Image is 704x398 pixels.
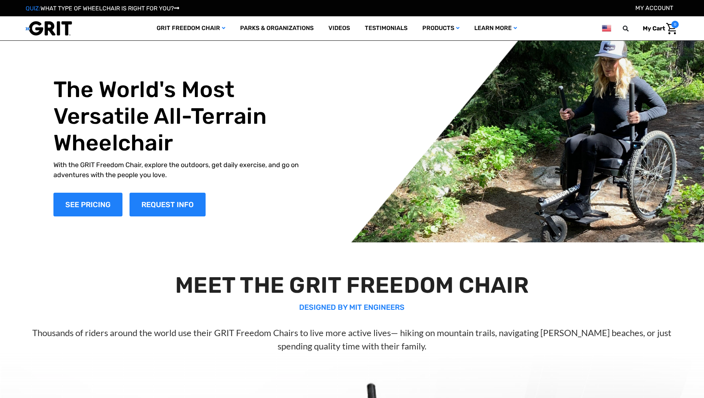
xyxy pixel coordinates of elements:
p: Thousands of riders around the world use their GRIT Freedom Chairs to live more active lives— hik... [17,326,686,353]
a: Parks & Organizations [233,16,321,40]
a: Account [635,4,673,11]
span: QUIZ: [26,5,40,12]
h1: The World's Most Versatile All-Terrain Wheelchair [53,76,315,156]
a: Slide number 1, Request Information [130,193,206,216]
img: us.png [602,24,611,33]
img: GRIT All-Terrain Wheelchair and Mobility Equipment [26,21,72,36]
a: Cart with 0 items [637,21,679,36]
span: 0 [671,21,679,28]
a: GRIT Freedom Chair [149,16,233,40]
input: Search [626,21,637,36]
a: Products [415,16,467,40]
p: With the GRIT Freedom Chair, explore the outdoors, get daily exercise, and go on adventures with ... [53,160,315,180]
a: Learn More [467,16,524,40]
a: QUIZ:WHAT TYPE OF WHEELCHAIR IS RIGHT FOR YOU? [26,5,179,12]
h2: MEET THE GRIT FREEDOM CHAIR [17,272,686,299]
a: Videos [321,16,357,40]
img: Cart [666,23,677,34]
a: Shop Now [53,193,122,216]
a: Testimonials [357,16,415,40]
p: DESIGNED BY MIT ENGINEERS [17,302,686,313]
span: My Cart [643,25,665,32]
